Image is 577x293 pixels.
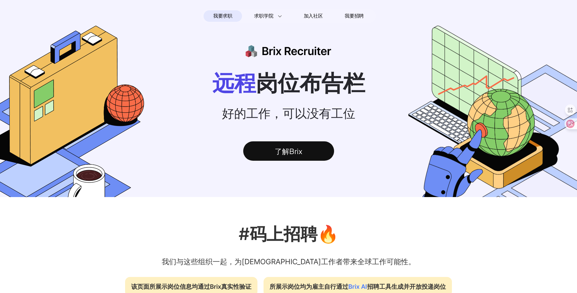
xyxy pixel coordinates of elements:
[213,11,232,21] span: 我要求职
[212,70,256,96] span: 远程
[254,12,273,20] span: 求职学院
[304,11,323,21] span: 加入社区
[345,12,364,20] span: 我要招聘
[348,283,367,290] span: Brix AI
[243,141,334,161] div: 了解Brix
